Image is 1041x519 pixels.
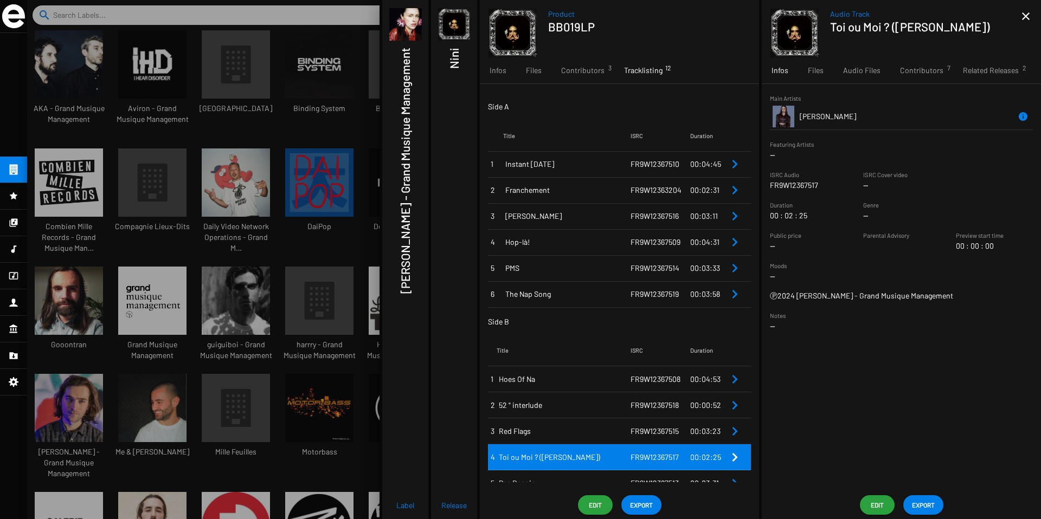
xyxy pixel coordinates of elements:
span: Contributors [900,65,943,76]
small: Main Artists [770,95,801,102]
span: FR9W12367510 [631,159,679,168]
div: Title [503,131,515,141]
span: Edit [587,495,604,515]
span: 4 [491,452,495,462]
h1: [PERSON_NAME] - Grand Musique Management [398,48,412,294]
mat-icon: Remove Reference [728,399,741,412]
span: [PERSON_NAME] [505,211,631,222]
span: 4 [491,237,495,246]
span: Label [396,500,414,511]
span: Files [808,65,824,76]
span: EXPORT [630,495,653,515]
span: 2 [491,185,495,194]
span: 00 [971,241,985,251]
p: -- [863,210,879,221]
div: Duration [690,345,713,356]
span: 3 [491,426,494,436]
span: Pas Besoin [499,478,631,489]
span: 00 [770,210,785,221]
span: 00 [956,241,971,251]
mat-icon: Remove Reference [728,425,741,438]
h1: Nini [447,48,461,69]
span: Infos [772,65,788,76]
mat-icon: close [1019,10,1032,23]
span: 1 [491,374,493,384]
span: FR9W12367509 [631,237,680,246]
small: Notes [770,312,786,319]
p: -- [770,150,1033,160]
span: FR9W12367517 [631,452,679,462]
mat-icon: Remove Reference [728,210,741,223]
span: Audio Files [843,65,881,76]
span: 00:03:11 [690,211,718,220]
span: PMS [505,263,631,274]
div: Duration [690,131,728,141]
small: Moods [770,262,787,269]
span: Tracklisting [624,65,663,76]
p: Side A [488,101,751,112]
span: 3 [491,211,494,220]
small: ISRC Audio [770,171,799,178]
h1: BB019LP [548,20,731,34]
small: Duration [770,202,793,209]
span: Infos [490,65,506,76]
span: Hop-là! [505,237,631,248]
span: 00:02:31 [690,185,719,194]
span: Ⓟ2024 [PERSON_NAME] - Grand Musique Management [770,291,953,300]
span: 52 " interlude [499,400,631,411]
button: Edit [578,495,613,515]
p: Side B [488,316,751,327]
mat-icon: Remove Reference [728,288,741,301]
button: EXPORT [903,495,943,515]
span: 5 [491,263,494,273]
p: -- [863,180,908,191]
p: -- [770,321,1033,332]
img: NINI-BONNIE-BANANE-ARTWORK.jpg [489,9,537,57]
span: FR9W12367514 [631,263,679,273]
p: -- [770,271,787,282]
span: 00:02:25 [690,452,721,462]
span: EXPORT [912,495,935,515]
span: Franchement [505,185,631,196]
span: 00:03:33 [690,263,720,273]
span: FR9W12363204 [631,185,682,194]
span: Contributors [561,65,605,76]
span: FR9W12367515 [631,426,679,436]
div: ISRC [631,131,690,141]
span: Release [441,500,467,511]
div: Title [503,131,631,141]
button: EXPORT [621,495,661,515]
span: 25 [799,210,807,221]
button: Edit [860,495,895,515]
span: FR9W12367519 [631,289,679,299]
small: Parental Advisory [863,232,909,239]
div: Title [497,345,631,356]
img: NINI-BONNIE-BANANE-ARTWORK.jpg [438,8,471,41]
h1: Toi ou Moi ? ([PERSON_NAME]) [830,20,1013,34]
mat-icon: Remove Reference [728,373,741,386]
span: The Nap Song [505,289,631,300]
mat-icon: Remove Reference [728,477,741,490]
span: [PERSON_NAME] [800,112,856,121]
mat-icon: Remove Reference [728,158,741,171]
span: 2 [491,400,495,410]
span: FR9W12367516 [631,211,679,220]
small: Featuring Artists [770,141,814,148]
span: 6 [491,289,494,299]
span: 00 [985,241,994,251]
span: FR9W12367508 [631,374,680,384]
span: FR9W12367513 [631,478,679,488]
span: 00:04:31 [690,237,719,246]
p: FR9W12367517 [770,180,818,191]
span: 00:04:53 [690,374,721,384]
img: Bonnie-Banane-COLORS-Studio.jpeg [773,106,794,127]
img: grand-sigle.svg [2,4,25,28]
span: 1 [491,159,493,168]
small: Public price [770,232,801,239]
span: Related Releases [963,65,1019,76]
span: Instant [DATE] [505,159,631,170]
span: 00:03:31 [690,478,719,488]
span: 00:00:52 [690,400,721,410]
div: Title [497,345,509,356]
span: Edit [869,495,886,515]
